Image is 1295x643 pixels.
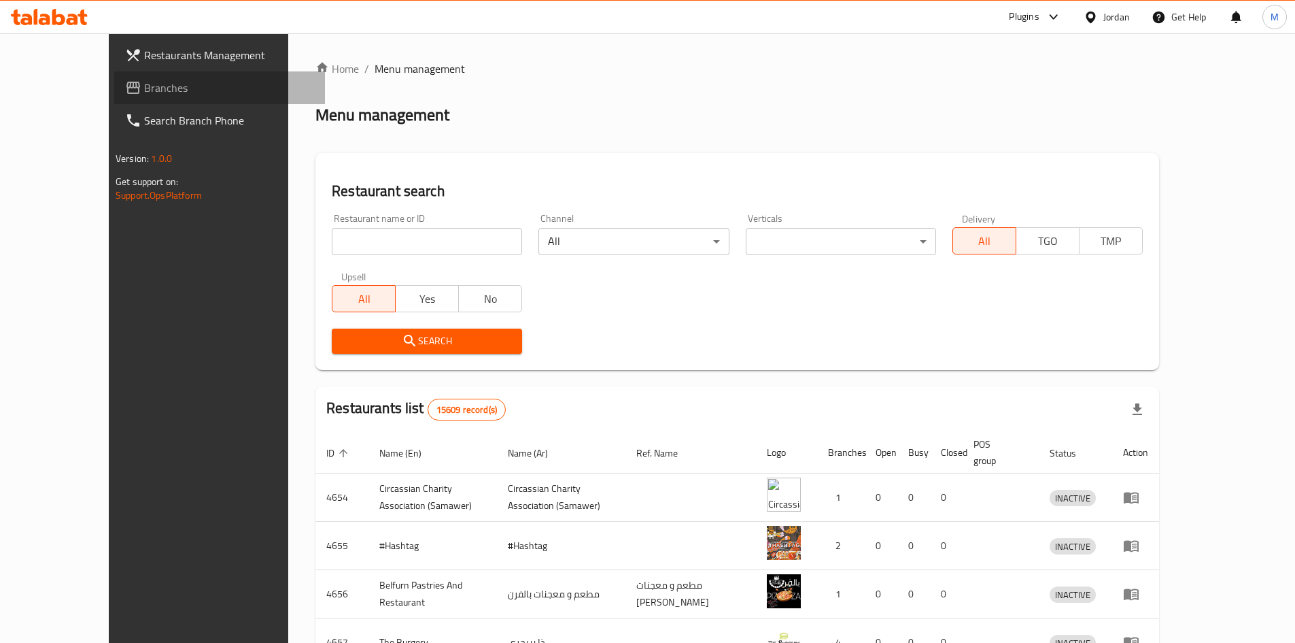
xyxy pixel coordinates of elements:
[1123,586,1148,602] div: Menu
[1050,491,1096,506] span: INACTIVE
[379,445,439,461] span: Name (En)
[395,285,459,312] button: Yes
[343,333,511,350] span: Search
[315,474,368,522] td: 4654
[1022,231,1074,251] span: TGO
[151,150,172,167] span: 1.0.0
[497,474,625,522] td: ​Circassian ​Charity ​Association​ (Samawer)
[930,432,963,474] th: Closed
[1103,10,1130,24] div: Jordan
[508,445,566,461] span: Name (Ar)
[767,526,801,560] img: #Hashtag
[973,436,1022,469] span: POS group
[341,271,366,281] label: Upsell
[865,432,897,474] th: Open
[116,173,178,191] span: Get support on:
[1016,227,1080,254] button: TGO
[756,432,817,474] th: Logo
[332,228,522,255] input: Search for restaurant name or ID..
[144,112,314,129] span: Search Branch Phone
[952,227,1016,254] button: All
[401,289,453,309] span: Yes
[116,186,202,204] a: Support.OpsPlatform
[116,150,149,167] span: Version:
[959,231,1011,251] span: All
[428,403,505,416] span: 15609 record(s)
[897,522,930,570] td: 0
[326,398,506,421] h2: Restaurants list
[1050,538,1096,555] div: INACTIVE
[1079,227,1143,254] button: TMP
[746,228,936,255] div: ​
[865,474,897,522] td: 0
[962,214,996,223] label: Delivery
[332,285,396,312] button: All
[1123,489,1148,506] div: Menu
[144,47,314,63] span: Restaurants Management
[930,570,963,619] td: 0
[1123,538,1148,554] div: Menu
[497,570,625,619] td: مطعم و معجنات بالفرن
[114,39,325,71] a: Restaurants Management
[1050,587,1096,603] div: INACTIVE
[897,432,930,474] th: Busy
[1112,432,1159,474] th: Action
[428,399,506,421] div: Total records count
[458,285,522,312] button: No
[315,570,368,619] td: 4656
[114,71,325,104] a: Branches
[332,329,522,354] button: Search
[817,432,865,474] th: Branches
[368,474,497,522] td: ​Circassian ​Charity ​Association​ (Samawer)
[144,80,314,96] span: Branches
[1121,393,1154,426] div: Export file
[865,522,897,570] td: 0
[897,474,930,522] td: 0
[817,570,865,619] td: 1
[338,289,390,309] span: All
[368,570,497,619] td: Belfurn Pastries And Restaurant
[315,61,1159,77] nav: breadcrumb
[538,228,729,255] div: All
[1085,231,1137,251] span: TMP
[464,289,517,309] span: No
[368,522,497,570] td: #Hashtag
[1050,445,1094,461] span: Status
[375,61,465,77] span: Menu management
[1050,587,1096,603] span: INACTIVE
[930,522,963,570] td: 0
[332,181,1143,201] h2: Restaurant search
[114,104,325,137] a: Search Branch Phone
[1050,539,1096,555] span: INACTIVE
[930,474,963,522] td: 0
[364,61,369,77] li: /
[497,522,625,570] td: #Hashtag
[817,522,865,570] td: 2
[767,574,801,608] img: Belfurn Pastries And Restaurant
[315,61,359,77] a: Home
[1009,9,1039,25] div: Plugins
[897,570,930,619] td: 0
[315,522,368,570] td: 4655
[625,570,756,619] td: مطعم و معجنات [PERSON_NAME]
[817,474,865,522] td: 1
[1271,10,1279,24] span: M
[865,570,897,619] td: 0
[315,104,449,126] h2: Menu management
[326,445,352,461] span: ID
[767,478,801,512] img: ​Circassian ​Charity ​Association​ (Samawer)
[636,445,695,461] span: Ref. Name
